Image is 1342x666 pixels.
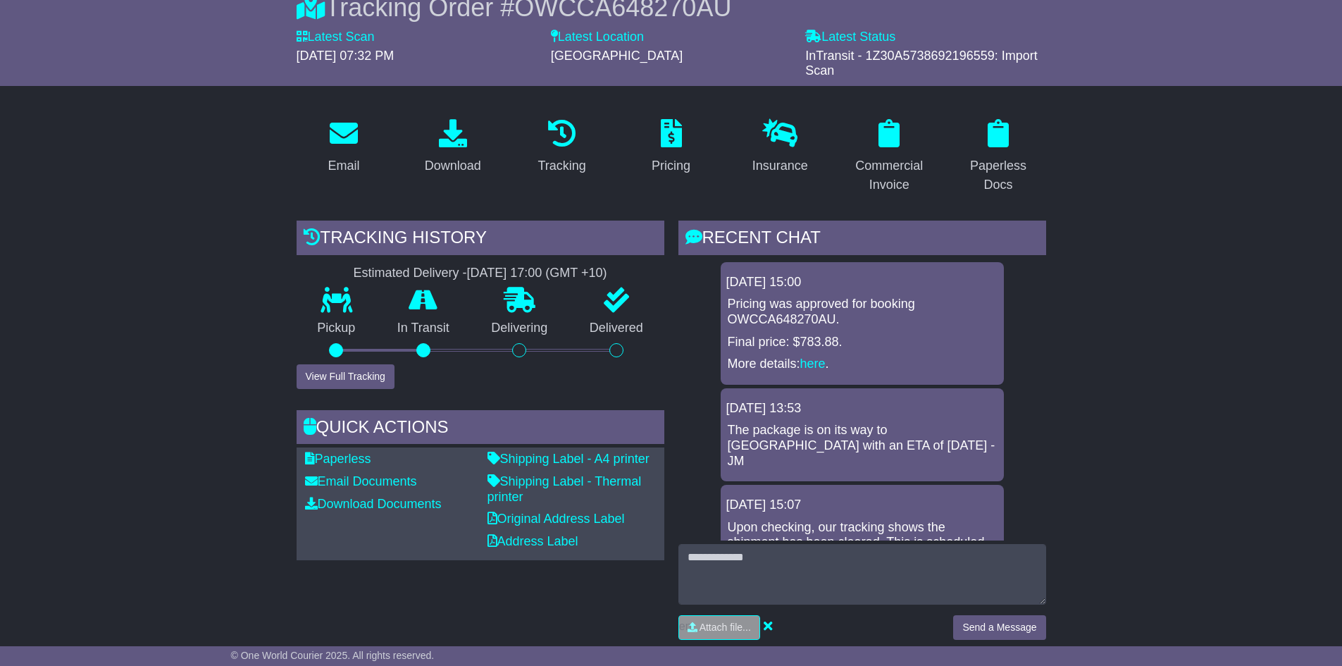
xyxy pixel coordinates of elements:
div: RECENT CHAT [678,221,1046,259]
div: Tracking [538,156,585,175]
div: Paperless Docs [960,156,1037,195]
div: [DATE] 15:07 [726,498,998,513]
p: Delivered [569,321,664,336]
p: Final price: $783.88. [728,335,997,350]
a: Download Documents [305,497,442,511]
a: Commercial Invoice [842,114,937,199]
label: Latest Scan [297,30,375,45]
a: Tracking [528,114,595,180]
div: Insurance [752,156,808,175]
a: Shipping Label - A4 printer [487,452,650,466]
label: Latest Status [805,30,895,45]
div: Download [425,156,481,175]
button: Send a Message [953,615,1045,640]
div: Tracking history [297,221,664,259]
a: Email [318,114,368,180]
p: In Transit [376,321,471,336]
div: Email [328,156,359,175]
p: Pricing was approved for booking OWCCA648270AU. [728,297,997,327]
p: More details: . [728,357,997,372]
div: Pricing [652,156,690,175]
p: Pickup [297,321,377,336]
span: [GEOGRAPHIC_DATA] [551,49,683,63]
a: Email Documents [305,474,417,488]
span: [DATE] 07:32 PM [297,49,394,63]
a: Address Label [487,534,578,548]
a: Pricing [642,114,700,180]
div: Quick Actions [297,410,664,448]
span: InTransit - 1Z30A5738692196559: Import Scan [805,49,1038,78]
a: Insurance [743,114,817,180]
a: Shipping Label - Thermal printer [487,474,642,504]
div: Estimated Delivery - [297,266,664,281]
div: [DATE] 15:00 [726,275,998,290]
p: Delivering [471,321,569,336]
div: [DATE] 13:53 [726,401,998,417]
a: Paperless Docs [951,114,1046,199]
label: Latest Location [551,30,644,45]
p: Upon checking, our tracking shows the shipment has been cleared. This is scheduled for delivery o... [728,520,997,566]
a: Original Address Label [487,512,625,526]
div: [DATE] 17:00 (GMT +10) [467,266,607,281]
button: View Full Tracking [297,364,394,389]
a: here [800,357,826,371]
div: Commercial Invoice [851,156,928,195]
span: © One World Courier 2025. All rights reserved. [231,650,435,661]
a: Download [416,114,490,180]
p: The package is on its way to [GEOGRAPHIC_DATA] with an ETA of [DATE] -JM [728,423,997,469]
a: Paperless [305,452,371,466]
